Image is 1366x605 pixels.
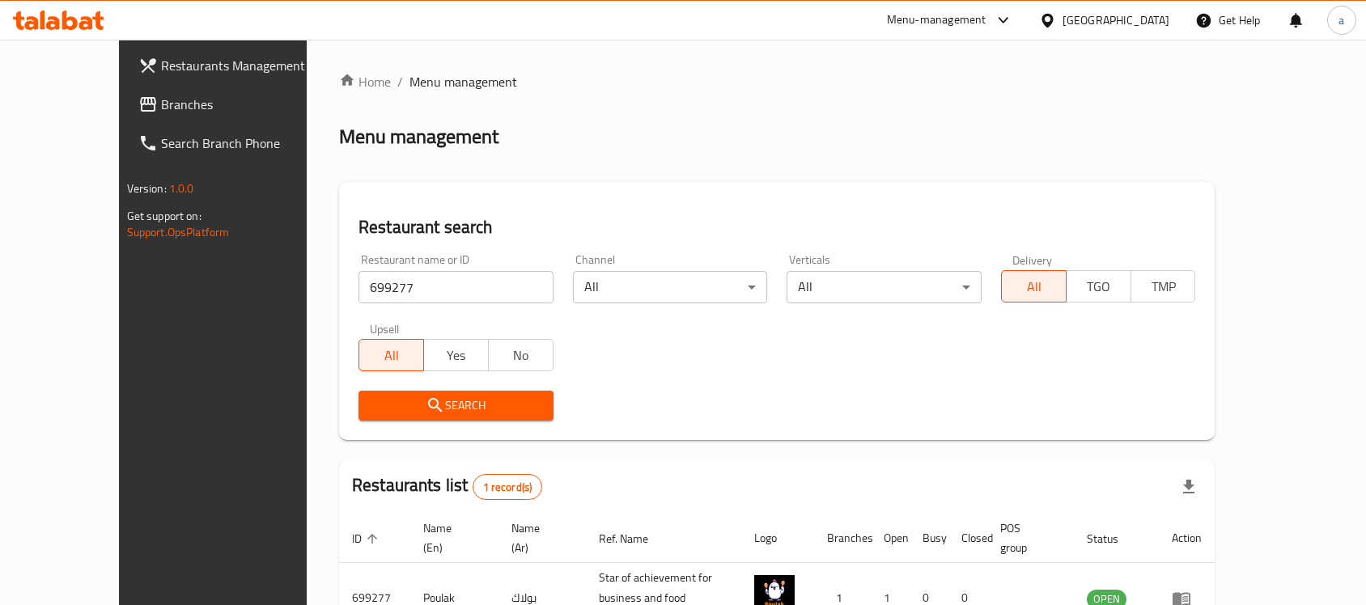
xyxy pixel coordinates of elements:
a: Search Branch Phone [125,124,347,163]
h2: Menu management [339,124,498,150]
th: Closed [948,514,987,563]
span: 1 record(s) [473,480,542,495]
div: Menu-management [887,11,986,30]
h2: Restaurants list [352,473,542,500]
div: All [787,271,982,303]
a: Restaurants Management [125,46,347,85]
span: Name (Ar) [511,518,566,557]
span: Search Branch Phone [161,133,334,153]
span: Status [1087,529,1139,548]
li: / [397,72,403,91]
th: Action [1159,514,1215,563]
button: All [1001,270,1067,302]
button: Search [358,391,554,421]
span: All [1008,275,1060,298]
button: Yes [423,339,489,371]
th: Busy [910,514,948,563]
span: ID [352,529,383,548]
button: TMP [1131,270,1196,302]
span: Branches [161,95,334,114]
span: Menu management [409,72,517,91]
label: Delivery [1012,254,1053,265]
span: Version: [127,178,167,199]
span: Search [371,396,541,416]
th: Logo [741,514,814,563]
div: Total records count [473,474,543,500]
button: TGO [1066,270,1131,302]
span: TMP [1138,275,1190,298]
span: All [366,344,418,367]
span: Ref. Name [599,529,669,548]
span: 1.0.0 [169,178,194,199]
h2: Restaurant search [358,215,1195,239]
label: Upsell [370,323,400,334]
nav: breadcrumb [339,72,1215,91]
div: All [573,271,768,303]
a: Home [339,72,391,91]
div: Export file [1169,467,1208,506]
div: [GEOGRAPHIC_DATA] [1063,11,1169,29]
span: Name (En) [423,518,479,557]
span: a [1338,11,1344,29]
span: Yes [431,344,482,367]
a: Branches [125,85,347,124]
button: No [488,339,554,371]
span: Restaurants Management [161,56,334,75]
th: Open [871,514,910,563]
span: Get support on: [127,205,202,226]
input: Search for restaurant name or ID.. [358,271,554,303]
th: Branches [814,514,871,563]
span: No [495,344,547,367]
span: TGO [1073,275,1125,298]
span: POS group [1000,518,1054,557]
a: Support.OpsPlatform [127,222,230,243]
button: All [358,339,424,371]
